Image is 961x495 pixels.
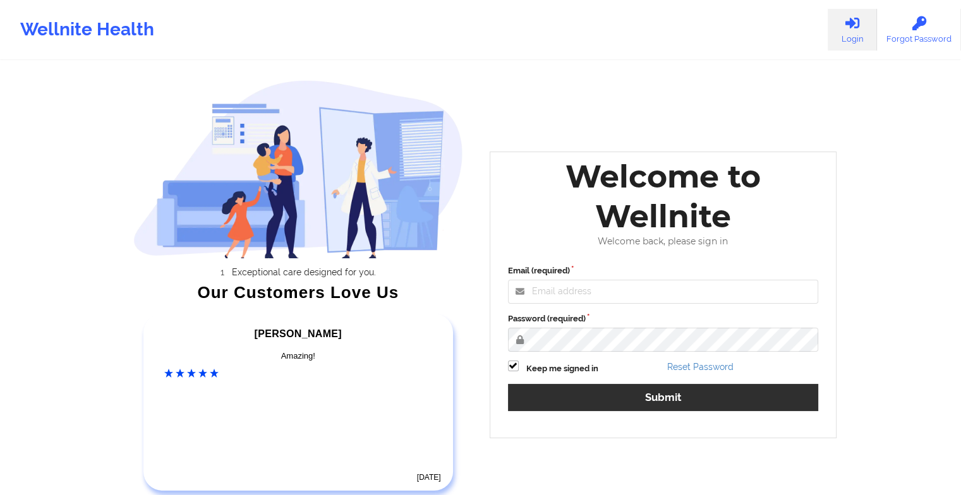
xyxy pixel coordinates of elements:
[508,384,819,411] button: Submit
[526,362,598,375] label: Keep me signed in
[164,350,432,362] div: Amazing!
[133,286,463,299] div: Our Customers Love Us
[508,265,819,277] label: Email (required)
[877,9,961,51] a: Forgot Password
[145,267,463,277] li: Exceptional care designed for you.
[499,236,828,247] div: Welcome back, please sign in
[133,80,463,258] img: wellnite-auth-hero_200.c722682e.png
[499,157,828,236] div: Welcome to Wellnite
[255,328,342,339] span: [PERSON_NAME]
[667,362,734,372] a: Reset Password
[508,313,819,325] label: Password (required)
[508,280,819,304] input: Email address
[417,473,441,482] time: [DATE]
[828,9,877,51] a: Login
